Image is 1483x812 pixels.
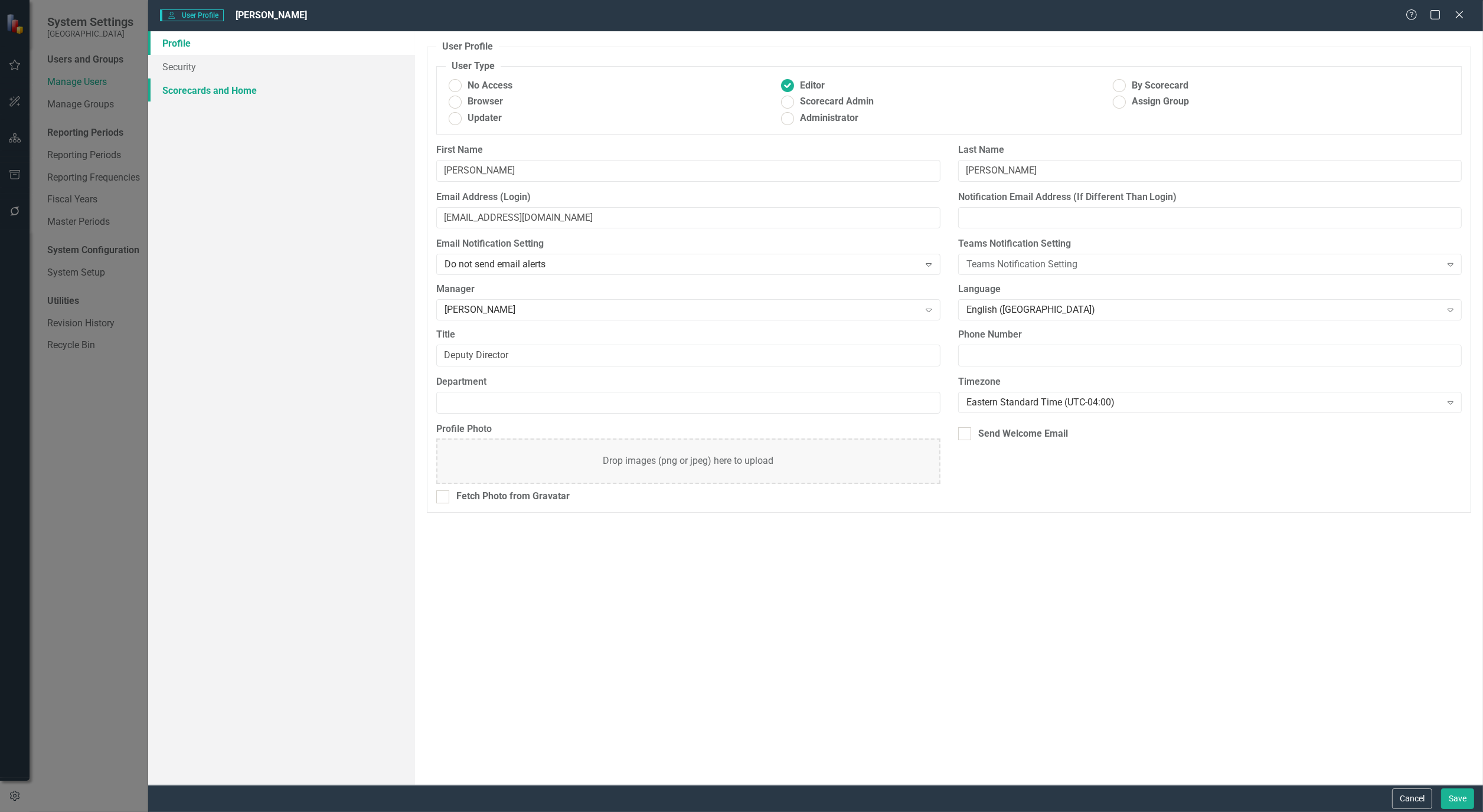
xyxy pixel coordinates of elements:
[236,9,307,21] span: [PERSON_NAME]
[1132,95,1189,109] span: Assign Group
[800,79,825,93] span: Editor
[436,237,940,251] label: Email Notification Setting
[468,112,502,125] span: Updater
[436,328,940,342] label: Title
[1392,788,1432,809] button: Cancel
[958,283,1462,296] label: Language
[966,258,1441,271] div: Teams Notification Setting
[966,395,1441,409] div: Eastern Standard Time (UTC-04:00)
[148,78,415,102] a: Scorecards and Home
[966,303,1441,317] div: English ([GEOGRAPHIC_DATA])
[436,375,940,389] label: Department
[958,143,1462,157] label: Last Name
[468,95,503,109] span: Browser
[958,328,1462,342] label: Phone Number
[436,423,940,436] label: Profile Photo
[446,60,501,73] legend: User Type
[603,454,774,468] div: Drop images (png or jpeg) here to upload
[436,40,499,54] legend: User Profile
[1441,788,1474,809] button: Save
[445,303,919,317] div: [PERSON_NAME]
[160,9,223,21] span: User Profile
[148,31,415,55] a: Profile
[468,79,512,93] span: No Access
[436,143,940,157] label: First Name
[958,237,1462,251] label: Teams Notification Setting
[978,427,1068,441] div: Send Welcome Email
[436,283,940,296] label: Manager
[148,55,415,78] a: Security
[445,258,919,271] div: Do not send email alerts
[456,490,570,503] div: Fetch Photo from Gravatar
[1132,79,1188,93] span: By Scorecard
[436,191,940,204] label: Email Address (Login)
[958,375,1462,389] label: Timezone
[958,191,1462,204] label: Notification Email Address (If Different Than Login)
[800,95,874,109] span: Scorecard Admin
[800,112,858,125] span: Administrator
